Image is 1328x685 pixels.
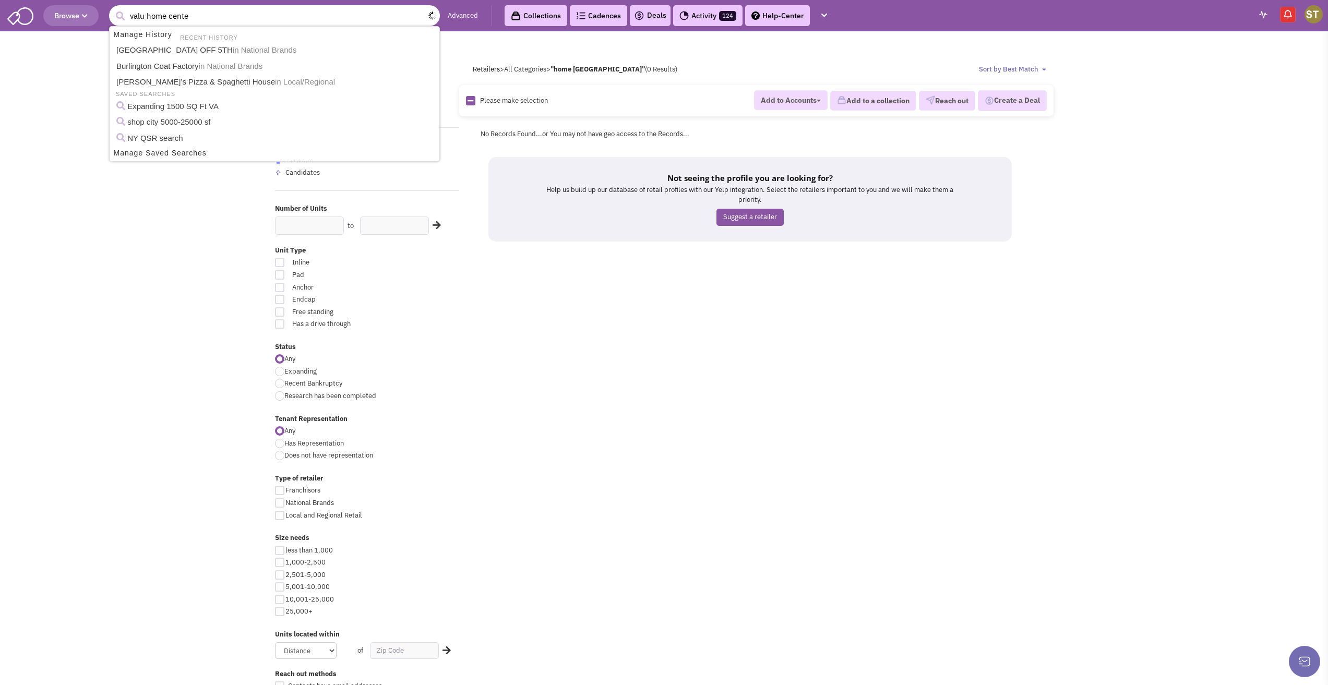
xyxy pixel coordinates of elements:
[480,96,548,105] span: Please make selection
[719,11,736,21] span: 124
[275,77,335,86] span: in Local/Regional
[541,185,960,205] p: Help us build up our database of retail profiles with our Yelp integration. Select the retailers ...
[926,95,935,105] img: VectorPaper_Plane.png
[285,582,330,591] span: 5,001-10,000
[285,486,320,495] span: Franchisors
[284,391,376,400] span: Research has been completed
[504,65,677,74] span: All Categories (0 Results)
[285,258,401,268] span: Inline
[284,367,317,376] span: Expanding
[111,28,175,42] a: Manage History
[673,5,743,26] a: Activity124
[348,221,354,231] label: to
[370,642,439,659] input: Zip Code
[285,570,326,579] span: 2,501-5,000
[511,11,521,21] img: icon-collection-lavender-black.svg
[285,595,334,604] span: 10,001-25,000
[448,11,478,21] a: Advanced
[285,283,401,293] span: Anchor
[285,307,401,317] span: Free standing
[426,219,442,232] div: Search Nearby
[978,90,1047,111] button: Create a Deal
[284,426,295,435] span: Any
[634,9,666,22] a: Deals
[576,12,585,19] img: Cadences_logo.png
[546,65,551,74] span: >
[54,11,88,20] span: Browse
[716,209,784,226] a: Suggest a retailer
[473,65,500,74] a: Retailers
[285,558,326,567] span: 1,000-2,500
[275,669,460,679] label: Reach out methods
[285,295,401,305] span: Endcap
[113,75,438,90] a: [PERSON_NAME]’s Pizza & Spaghetti Housein Local/Regional
[285,607,313,616] span: 25,000+
[275,533,460,543] label: Size needs
[466,96,475,105] img: Rectangle.png
[113,99,438,114] a: Expanding 1500 SQ Ft VA
[275,204,460,214] label: Number of Units
[275,246,460,256] label: Unit Type
[285,319,401,329] span: Has a drive through
[275,474,460,484] label: Type of retailer
[275,342,460,352] label: Status
[500,65,504,74] span: >
[830,91,916,111] button: Add to a collection
[284,379,342,388] span: Recent Bankruptcy
[505,5,567,26] a: Collections
[113,115,438,130] a: shop city 5000-25000 sf
[837,95,846,105] img: icon-collection-lavender.png
[284,439,344,448] span: Has Representation
[284,354,295,363] span: Any
[7,5,33,25] img: SmartAdmin
[113,43,438,58] a: [GEOGRAPHIC_DATA] OFF 5THin National Brands
[175,31,241,42] li: RECENT HISTORY
[113,131,438,146] a: NY QSR search
[111,146,438,160] a: Manage Saved Searches
[285,546,333,555] span: less than 1,000
[481,129,689,138] span: No Records Found...or You may not have geo access to the Records...
[284,451,373,460] span: Does not have representation
[109,5,440,26] input: Search
[541,173,960,183] h5: Not seeing the profile you are looking for?
[570,5,627,26] a: Cadences
[43,5,99,26] button: Browse
[275,414,460,424] label: Tenant Representation
[285,168,320,177] span: Candidates
[113,59,438,74] a: Burlington Coat Factoryin National Brands
[285,270,401,280] span: Pad
[233,45,297,54] span: in National Brands
[199,62,263,70] span: in National Brands
[285,511,362,520] span: Local and Regional Retail
[985,95,994,106] img: Deal-Dollar.png
[919,91,975,111] button: Reach out
[275,630,460,640] label: Units located within
[436,644,452,657] div: Search Nearby
[745,5,810,26] a: Help-Center
[754,90,828,110] button: Add to Accounts
[551,65,645,74] b: "home [GEOGRAPHIC_DATA]"
[679,11,689,20] img: Activity.png
[285,498,334,507] span: National Brands
[634,9,644,22] img: icon-deals.svg
[1305,5,1323,23] img: Shary Thur
[751,11,760,20] img: help.png
[357,646,363,655] span: of
[275,170,281,176] img: locallyfamous-upvote.png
